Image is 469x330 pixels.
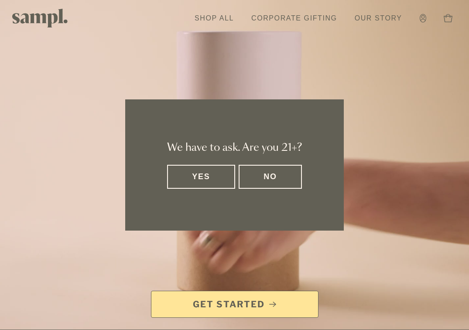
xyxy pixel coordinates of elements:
[190,9,238,28] a: Shop All
[193,298,265,310] span: Get Started
[151,291,318,318] a: Get Started
[350,9,407,28] a: Our Story
[12,9,68,27] img: Sampl logo
[247,9,342,28] a: Corporate Gifting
